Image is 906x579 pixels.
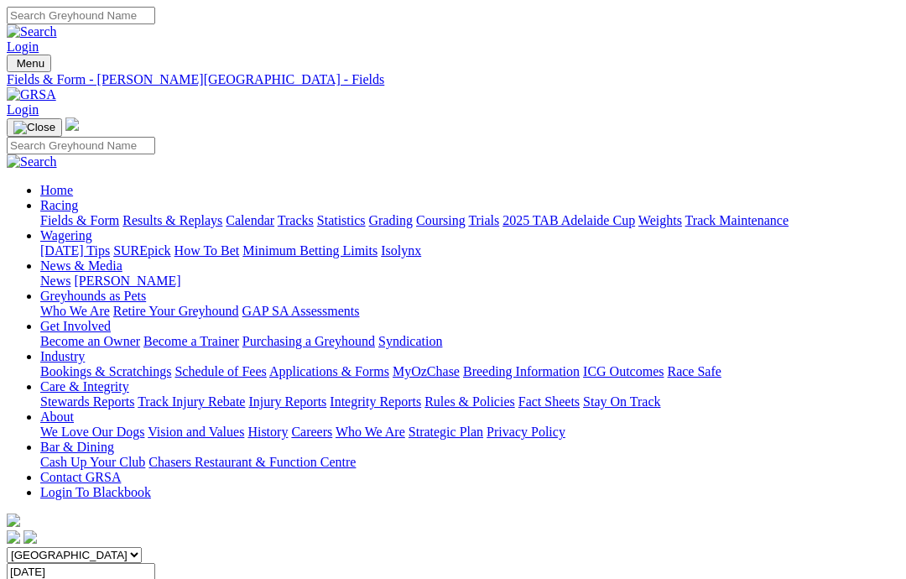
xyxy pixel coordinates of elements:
[7,24,57,39] img: Search
[393,364,460,378] a: MyOzChase
[40,394,134,409] a: Stewards Reports
[468,213,499,227] a: Trials
[40,213,119,227] a: Fields & Form
[248,394,326,409] a: Injury Reports
[17,57,44,70] span: Menu
[40,319,111,333] a: Get Involved
[638,213,682,227] a: Weights
[685,213,789,227] a: Track Maintenance
[583,394,660,409] a: Stay On Track
[7,72,899,87] a: Fields & Form - [PERSON_NAME][GEOGRAPHIC_DATA] - Fields
[40,485,151,499] a: Login To Blackbook
[518,394,580,409] a: Fact Sheets
[40,274,899,289] div: News & Media
[40,470,121,484] a: Contact GRSA
[40,304,110,318] a: Who We Are
[667,364,721,378] a: Race Safe
[502,213,635,227] a: 2025 TAB Adelaide Cup
[40,304,899,319] div: Greyhounds as Pets
[23,530,37,544] img: twitter.svg
[7,137,155,154] input: Search
[40,258,122,273] a: News & Media
[40,394,899,409] div: Care & Integrity
[40,455,899,470] div: Bar & Dining
[381,243,421,258] a: Isolynx
[65,117,79,131] img: logo-grsa-white.png
[242,304,360,318] a: GAP SA Assessments
[174,364,266,378] a: Schedule of Fees
[40,198,78,212] a: Racing
[269,364,389,378] a: Applications & Forms
[336,425,405,439] a: Who We Are
[7,514,20,527] img: logo-grsa-white.png
[278,213,314,227] a: Tracks
[148,425,244,439] a: Vision and Values
[226,213,274,227] a: Calendar
[378,334,442,348] a: Syndication
[113,304,239,318] a: Retire Your Greyhound
[409,425,483,439] a: Strategic Plan
[40,425,144,439] a: We Love Our Dogs
[40,349,85,363] a: Industry
[242,243,377,258] a: Minimum Betting Limits
[40,455,145,469] a: Cash Up Your Club
[40,334,140,348] a: Become an Owner
[487,425,565,439] a: Privacy Policy
[40,243,110,258] a: [DATE] Tips
[40,440,114,454] a: Bar & Dining
[40,334,899,349] div: Get Involved
[148,455,356,469] a: Chasers Restaurant & Function Centre
[7,102,39,117] a: Login
[40,425,899,440] div: About
[40,213,899,228] div: Racing
[40,183,73,197] a: Home
[424,394,515,409] a: Rules & Policies
[122,213,222,227] a: Results & Replays
[291,425,332,439] a: Careers
[40,289,146,303] a: Greyhounds as Pets
[40,379,129,394] a: Care & Integrity
[416,213,466,227] a: Coursing
[247,425,288,439] a: History
[7,87,56,102] img: GRSA
[174,243,240,258] a: How To Bet
[13,121,55,134] img: Close
[330,394,421,409] a: Integrity Reports
[74,274,180,288] a: [PERSON_NAME]
[40,274,70,288] a: News
[7,118,62,137] button: Toggle navigation
[7,39,39,54] a: Login
[369,213,413,227] a: Grading
[40,243,899,258] div: Wagering
[242,334,375,348] a: Purchasing a Greyhound
[138,394,245,409] a: Track Injury Rebate
[7,154,57,170] img: Search
[7,7,155,24] input: Search
[40,364,899,379] div: Industry
[463,364,580,378] a: Breeding Information
[113,243,170,258] a: SUREpick
[7,530,20,544] img: facebook.svg
[40,409,74,424] a: About
[40,364,171,378] a: Bookings & Scratchings
[317,213,366,227] a: Statistics
[583,364,664,378] a: ICG Outcomes
[143,334,239,348] a: Become a Trainer
[7,55,51,72] button: Toggle navigation
[40,228,92,243] a: Wagering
